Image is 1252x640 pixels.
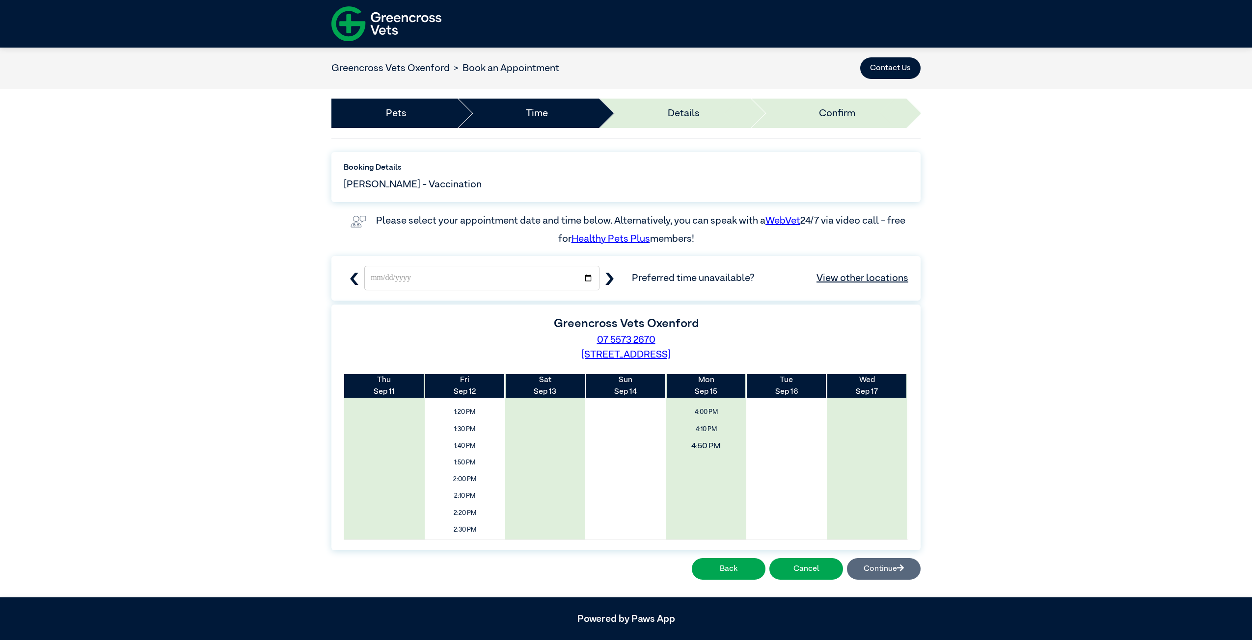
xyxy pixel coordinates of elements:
span: 2:10 PM [428,489,502,503]
span: 4:50 PM [658,436,754,455]
th: Sep 13 [505,374,586,398]
a: View other locations [817,271,908,285]
button: Cancel [769,558,843,580]
th: Sep 16 [746,374,827,398]
span: 1:20 PM [428,405,502,419]
a: Healthy Pets Plus [572,234,650,244]
a: WebVet [765,216,800,226]
span: [PERSON_NAME] - Vaccination [344,177,482,192]
th: Sep 12 [425,374,505,398]
th: Sep 17 [827,374,907,398]
a: Greencross Vets Oxenford [331,63,450,73]
li: Book an Appointment [450,61,559,76]
a: 07 5573 2670 [597,335,655,345]
span: 4:00 PM [669,405,743,419]
a: Pets [386,106,407,121]
span: 1:40 PM [428,439,502,453]
nav: breadcrumb [331,61,559,76]
a: [STREET_ADDRESS] [581,350,671,359]
span: 2:20 PM [428,506,502,520]
button: Contact Us [860,57,921,79]
button: Back [692,558,765,580]
span: 4:10 PM [669,422,743,436]
label: Greencross Vets Oxenford [554,318,699,330]
img: f-logo [331,2,441,45]
th: Sep 14 [585,374,666,398]
label: Please select your appointment date and time below. Alternatively, you can speak with a 24/7 via ... [376,216,907,243]
h5: Powered by Paws App [331,613,921,625]
span: 2:00 PM [428,472,502,486]
img: vet [347,212,370,231]
span: 1:50 PM [428,456,502,470]
a: Time [526,106,548,121]
span: 1:30 PM [428,422,502,436]
label: Booking Details [344,162,908,174]
th: Sep 11 [344,374,425,398]
span: 2:30 PM [428,523,502,537]
th: Sep 15 [666,374,746,398]
span: Preferred time unavailable? [632,271,908,285]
